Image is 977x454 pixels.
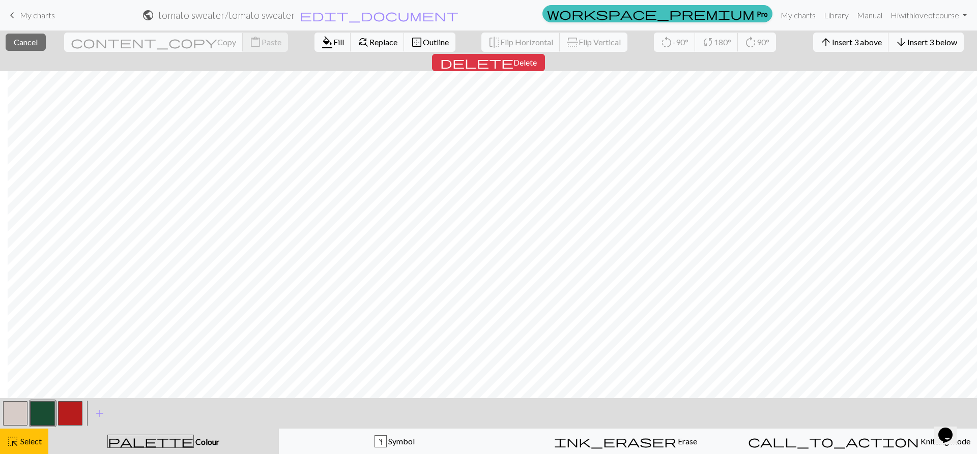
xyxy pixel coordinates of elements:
[738,33,776,52] button: 90°
[6,7,55,24] a: My charts
[813,33,889,52] button: Insert 3 above
[14,37,38,47] span: Cancel
[777,5,820,25] a: My charts
[94,406,106,420] span: add
[404,33,455,52] button: Outline
[71,35,217,49] span: content_copy
[565,36,580,48] span: flip
[369,37,397,47] span: Replace
[411,35,423,49] span: border_outer
[654,33,696,52] button: -90°
[64,33,243,52] button: Copy
[676,436,697,446] span: Erase
[820,35,832,49] span: arrow_upward
[158,9,295,21] h2: tomato sweater / tomato sweater
[314,33,351,52] button: Fill
[387,436,415,446] span: Symbol
[351,33,405,52] button: Replace
[888,33,964,52] button: Insert 3 below
[673,37,688,47] span: -90°
[488,35,500,49] span: flip
[333,37,344,47] span: Fill
[194,437,219,446] span: Colour
[741,429,977,454] button: Knitting mode
[919,436,970,446] span: Knitting mode
[48,429,279,454] button: Colour
[440,55,513,70] span: delete
[510,429,741,454] button: Erase
[547,7,755,21] span: workspace_premium
[714,37,731,47] span: 180°
[500,37,553,47] span: Flip Horizontal
[357,35,369,49] span: find_replace
[375,436,386,448] div: s
[934,413,967,444] iframe: chat widget
[757,37,769,47] span: 90°
[660,35,673,49] span: rotate_left
[907,37,957,47] span: Insert 3 below
[853,5,886,25] a: Manual
[748,434,919,448] span: call_to_action
[560,33,627,52] button: Flip Vertical
[744,35,757,49] span: rotate_right
[695,33,738,52] button: 180°
[7,434,19,448] span: highlight_alt
[300,8,458,22] span: edit_document
[820,5,853,25] a: Library
[895,35,907,49] span: arrow_downward
[108,434,193,448] span: palette
[702,35,714,49] span: sync
[423,37,449,47] span: Outline
[6,34,46,51] button: Cancel
[432,54,545,71] button: Delete
[554,434,676,448] span: ink_eraser
[6,8,18,22] span: keyboard_arrow_left
[579,37,621,47] span: Flip Vertical
[217,37,236,47] span: Copy
[832,37,882,47] span: Insert 3 above
[20,10,55,20] span: My charts
[142,8,154,22] span: public
[513,57,537,67] span: Delete
[279,429,510,454] button: s Symbol
[886,5,971,25] a: Hiwithloveofcourse
[542,5,772,22] a: Pro
[19,436,42,446] span: Select
[481,33,560,52] button: Flip Horizontal
[321,35,333,49] span: format_color_fill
